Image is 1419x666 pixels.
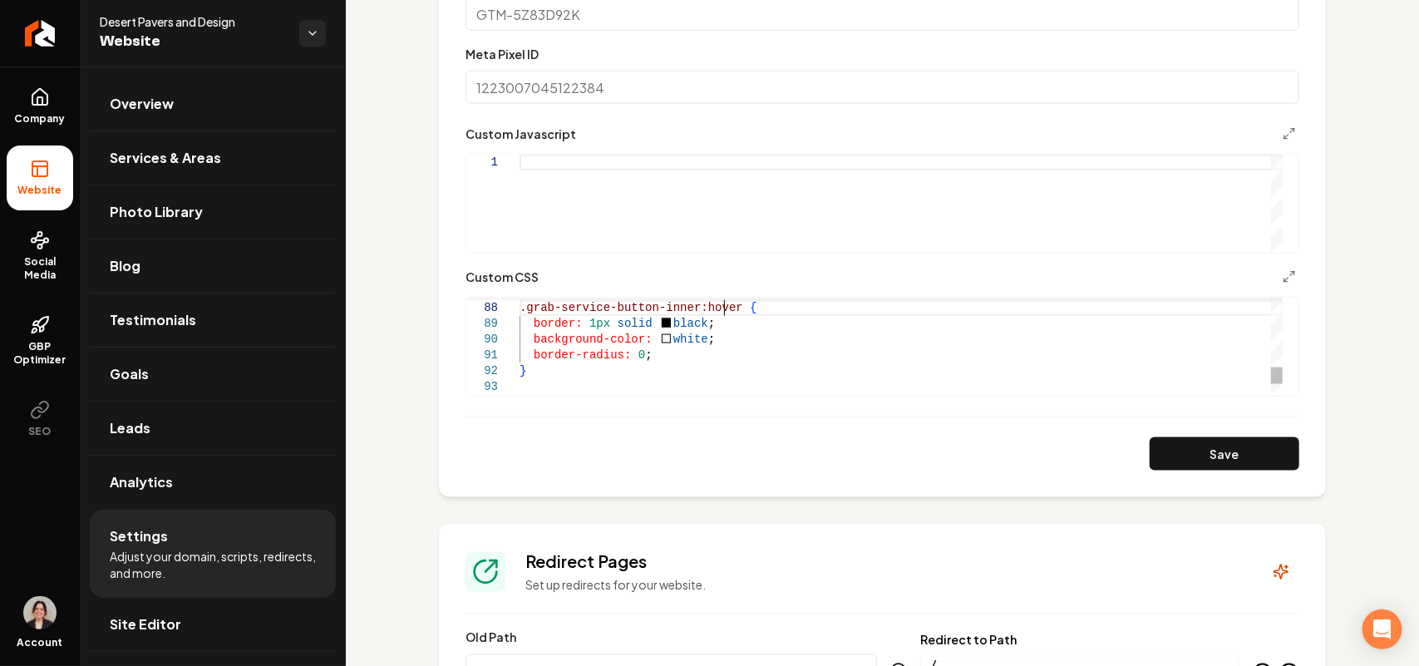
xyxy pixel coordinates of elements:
[90,456,336,509] a: Analytics
[110,148,221,168] span: Services & Areas
[7,302,73,380] a: GBP Optimizer
[110,310,196,330] span: Testimonials
[23,596,57,629] button: Open user button
[750,301,756,314] span: {
[525,577,1243,594] p: Set up redirects for your website.
[110,364,149,384] span: Goals
[8,112,72,126] span: Company
[638,348,645,362] span: 0
[90,294,336,347] a: Testimonials
[708,317,715,330] span: ;
[17,636,63,649] span: Account
[645,348,652,362] span: ;
[1362,609,1402,649] div: Open Intercom Messenger
[110,256,140,276] span: Blog
[7,255,73,282] span: Social Media
[110,94,174,114] span: Overview
[589,317,610,330] span: 1px
[466,128,576,140] label: Custom Javascript
[466,348,498,363] div: 91
[7,340,73,367] span: GBP Optimizer
[90,185,336,239] a: Photo Library
[100,30,286,53] span: Website
[22,425,58,438] span: SEO
[25,20,56,47] img: Rebolt Logo
[534,317,583,330] span: border:
[110,418,150,438] span: Leads
[618,317,653,330] span: solid
[100,13,286,30] span: Desert Pavers and Design
[110,202,203,222] span: Photo Library
[520,301,743,314] span: .grab-service-button-inner:hover
[534,333,653,346] span: background-color:
[90,598,336,651] a: Site Editor
[466,71,1299,104] input: 1223007045122384
[525,550,1243,574] h3: Redirect Pages
[534,348,632,362] span: border-radius:
[7,217,73,295] a: Social Media
[7,387,73,451] button: SEO
[466,630,516,645] label: Old Path
[23,596,57,629] img: Brisa Leon
[466,363,498,379] div: 92
[466,271,539,283] label: Custom CSS
[110,548,316,581] span: Adjust your domain, scripts, redirects, and more.
[466,300,498,316] div: 88
[7,74,73,139] a: Company
[920,634,1239,646] label: Redirect to Path
[110,472,173,492] span: Analytics
[466,316,498,332] div: 89
[673,317,708,330] span: black
[466,155,498,170] div: 1
[110,614,181,634] span: Site Editor
[12,184,69,197] span: Website
[110,526,168,546] span: Settings
[90,77,336,131] a: Overview
[90,131,336,185] a: Services & Areas
[466,47,539,62] label: Meta Pixel ID
[466,332,498,348] div: 90
[90,239,336,293] a: Blog
[673,333,708,346] span: white
[90,348,336,401] a: Goals
[520,364,526,377] span: }
[1150,437,1299,471] button: Save
[708,333,715,346] span: ;
[90,402,336,455] a: Leads
[466,379,498,395] div: 93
